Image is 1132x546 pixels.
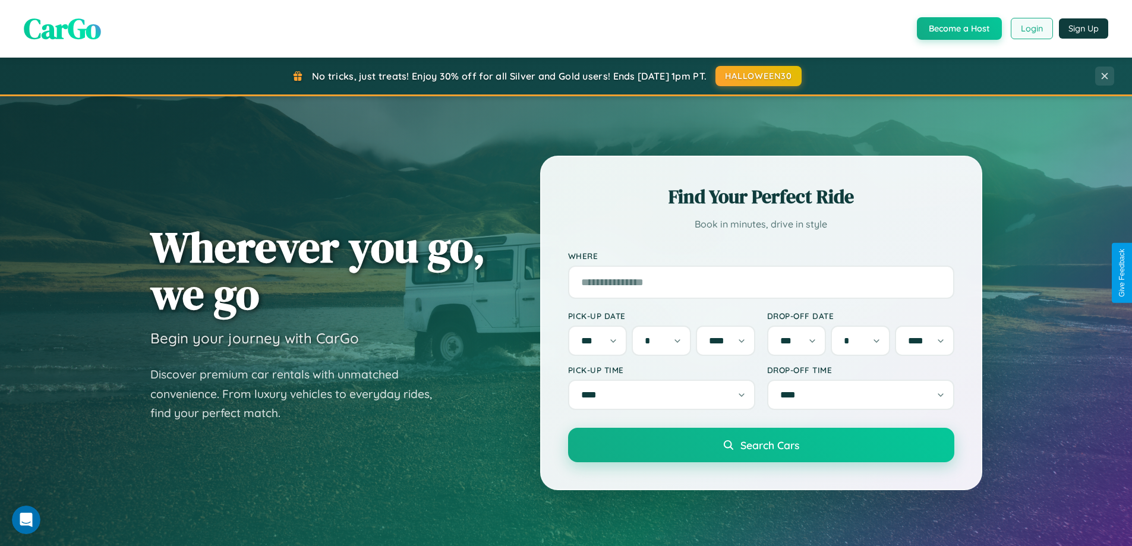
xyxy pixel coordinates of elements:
[740,438,799,452] span: Search Cars
[568,184,954,210] h2: Find Your Perfect Ride
[568,251,954,261] label: Where
[715,66,802,86] button: HALLOWEEN30
[150,223,485,317] h1: Wherever you go, we go
[767,365,954,375] label: Drop-off Time
[568,365,755,375] label: Pick-up Time
[150,365,447,423] p: Discover premium car rentals with unmatched convenience. From luxury vehicles to everyday rides, ...
[568,216,954,233] p: Book in minutes, drive in style
[24,9,101,48] span: CarGo
[1011,18,1053,39] button: Login
[150,329,359,347] h3: Begin your journey with CarGo
[312,70,707,82] span: No tricks, just treats! Enjoy 30% off for all Silver and Gold users! Ends [DATE] 1pm PT.
[917,17,1002,40] button: Become a Host
[1118,249,1126,297] div: Give Feedback
[12,506,40,534] iframe: Intercom live chat
[767,311,954,321] label: Drop-off Date
[1059,18,1108,39] button: Sign Up
[568,311,755,321] label: Pick-up Date
[568,428,954,462] button: Search Cars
